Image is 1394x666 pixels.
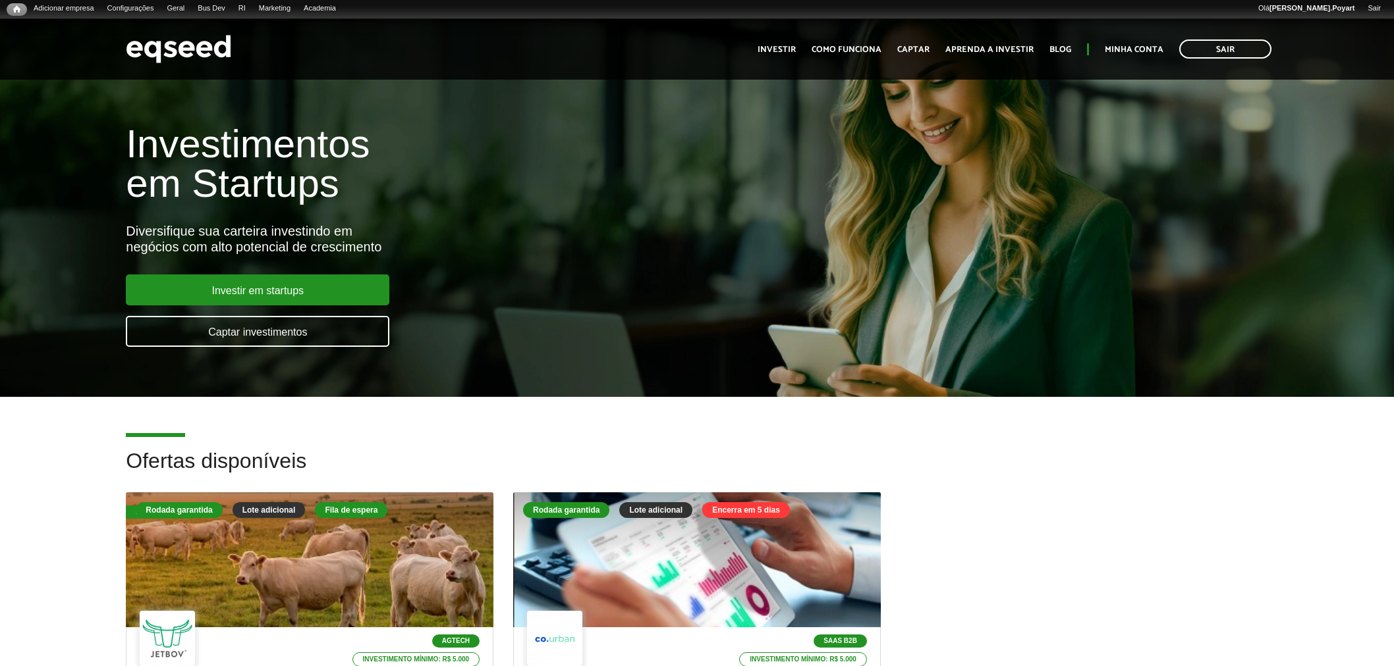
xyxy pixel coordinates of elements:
[126,32,231,66] img: EqSeed
[1252,3,1362,14] a: Olá[PERSON_NAME].Poyart
[232,3,252,14] a: RI
[814,634,867,648] p: SaaS B2B
[1179,39,1271,59] a: Sair
[315,502,387,518] div: Fila de espera
[126,223,803,255] div: Diversifique sua carteira investindo em negócios com alto potencial de crescimento
[252,3,297,14] a: Marketing
[758,45,796,54] a: Investir
[126,124,803,203] h1: Investimentos em Startups
[160,3,191,14] a: Geral
[13,5,20,14] span: Início
[1049,45,1071,54] a: Blog
[1105,45,1163,54] a: Minha conta
[191,3,232,14] a: Bus Dev
[7,3,27,16] a: Início
[432,634,480,648] p: Agtech
[136,502,222,518] div: Rodada garantida
[897,45,930,54] a: Captar
[812,45,881,54] a: Como funciona
[297,3,343,14] a: Academia
[126,449,1268,492] h2: Ofertas disponíveis
[233,502,306,518] div: Lote adicional
[27,3,101,14] a: Adicionar empresa
[126,274,389,305] a: Investir em startups
[619,502,692,518] div: Lote adicional
[126,316,389,347] a: Captar investimentos
[1269,4,1354,12] strong: [PERSON_NAME].Poyart
[945,45,1034,54] a: Aprenda a investir
[702,502,790,518] div: Encerra em 5 dias
[126,505,200,519] div: Fila de espera
[101,3,161,14] a: Configurações
[523,502,609,518] div: Rodada garantida
[1361,3,1387,14] a: Sair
